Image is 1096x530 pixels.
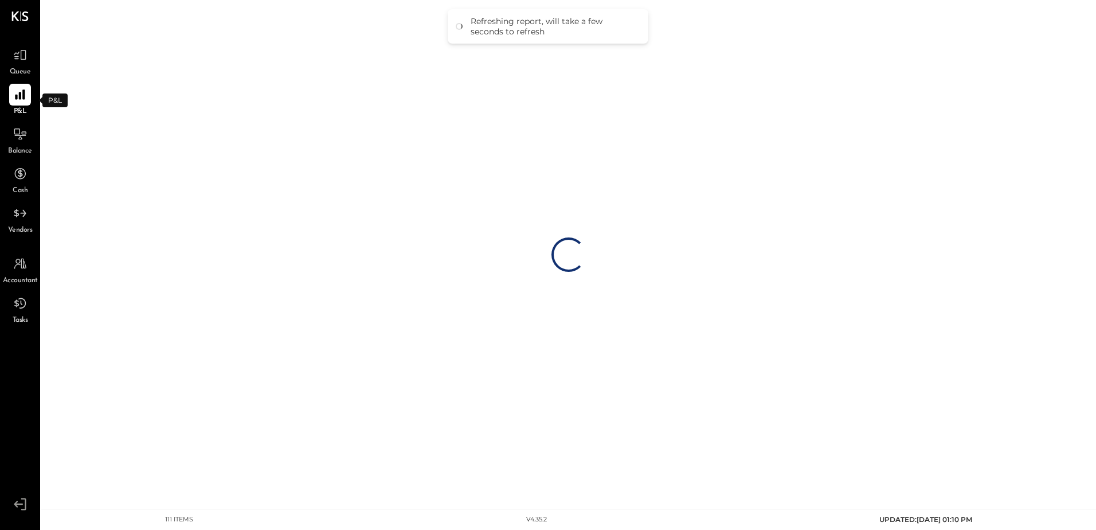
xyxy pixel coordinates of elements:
span: P&L [14,107,27,117]
span: Accountant [3,276,38,286]
span: Balance [8,146,32,157]
a: P&L [1,84,40,117]
div: v 4.35.2 [526,515,547,524]
span: Vendors [8,225,33,236]
a: Vendors [1,202,40,236]
div: 111 items [165,515,193,524]
a: Queue [1,44,40,77]
a: Cash [1,163,40,196]
span: Cash [13,186,28,196]
span: Queue [10,67,31,77]
a: Accountant [1,253,40,286]
a: Tasks [1,293,40,326]
span: UPDATED: [DATE] 01:10 PM [879,515,972,524]
a: Balance [1,123,40,157]
div: Refreshing report, will take a few seconds to refresh [471,16,637,37]
span: Tasks [13,315,28,326]
div: P&L [42,93,68,107]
